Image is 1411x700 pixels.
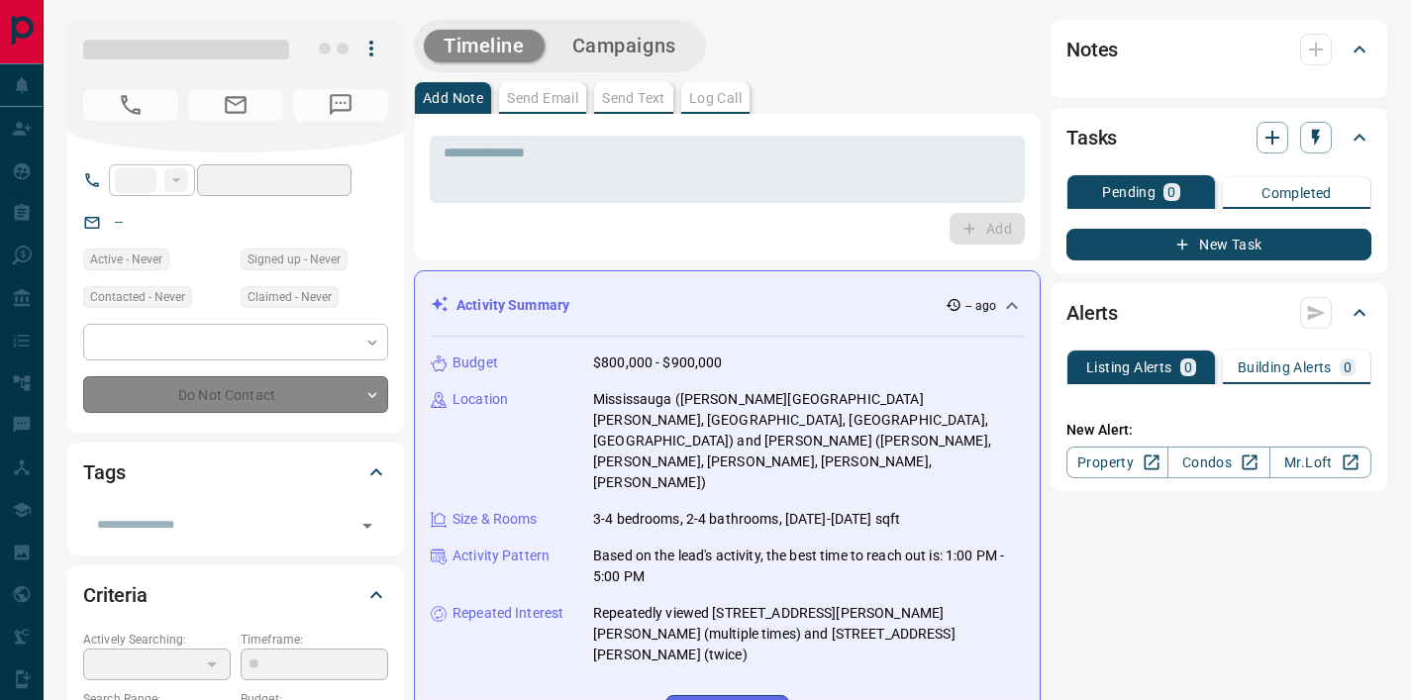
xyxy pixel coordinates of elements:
[456,295,569,316] p: Activity Summary
[248,287,332,307] span: Claimed - Never
[1102,185,1156,199] p: Pending
[593,546,1024,587] p: Based on the lead's activity, the best time to reach out is: 1:00 PM - 5:00 PM
[431,287,1024,324] div: Activity Summary-- ago
[1066,122,1117,153] h2: Tasks
[1066,114,1371,161] div: Tasks
[83,579,148,611] h2: Criteria
[83,89,178,121] span: No Number
[1066,420,1371,441] p: New Alert:
[553,30,696,62] button: Campaigns
[1066,229,1371,260] button: New Task
[593,352,723,373] p: $800,000 - $900,000
[593,389,1024,493] p: Mississauga ([PERSON_NAME][GEOGRAPHIC_DATA][PERSON_NAME], [GEOGRAPHIC_DATA], [GEOGRAPHIC_DATA], [...
[453,603,563,624] p: Repeated Interest
[115,214,123,230] a: --
[593,603,1024,665] p: Repeatedly viewed [STREET_ADDRESS][PERSON_NAME][PERSON_NAME] (multiple times) and [STREET_ADDRESS...
[453,352,498,373] p: Budget
[1066,297,1118,329] h2: Alerts
[1066,26,1371,73] div: Notes
[1066,289,1371,337] div: Alerts
[1086,360,1172,374] p: Listing Alerts
[241,631,388,649] p: Timeframe:
[83,631,231,649] p: Actively Searching:
[453,509,538,530] p: Size & Rooms
[423,91,483,105] p: Add Note
[90,250,162,269] span: Active - Never
[83,449,388,496] div: Tags
[1167,447,1269,478] a: Condos
[1167,185,1175,199] p: 0
[90,287,185,307] span: Contacted - Never
[1261,186,1332,200] p: Completed
[248,250,341,269] span: Signed up - Never
[1238,360,1332,374] p: Building Alerts
[424,30,545,62] button: Timeline
[1184,360,1192,374] p: 0
[83,376,388,413] div: Do Not Contact
[1344,360,1352,374] p: 0
[1066,447,1168,478] a: Property
[453,546,550,566] p: Activity Pattern
[965,297,996,315] p: -- ago
[293,89,388,121] span: No Number
[593,509,900,530] p: 3-4 bedrooms, 2-4 bathrooms, [DATE]-[DATE] sqft
[83,456,125,488] h2: Tags
[1269,447,1371,478] a: Mr.Loft
[353,512,381,540] button: Open
[453,389,508,410] p: Location
[1066,34,1118,65] h2: Notes
[188,89,283,121] span: No Email
[83,571,388,619] div: Criteria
